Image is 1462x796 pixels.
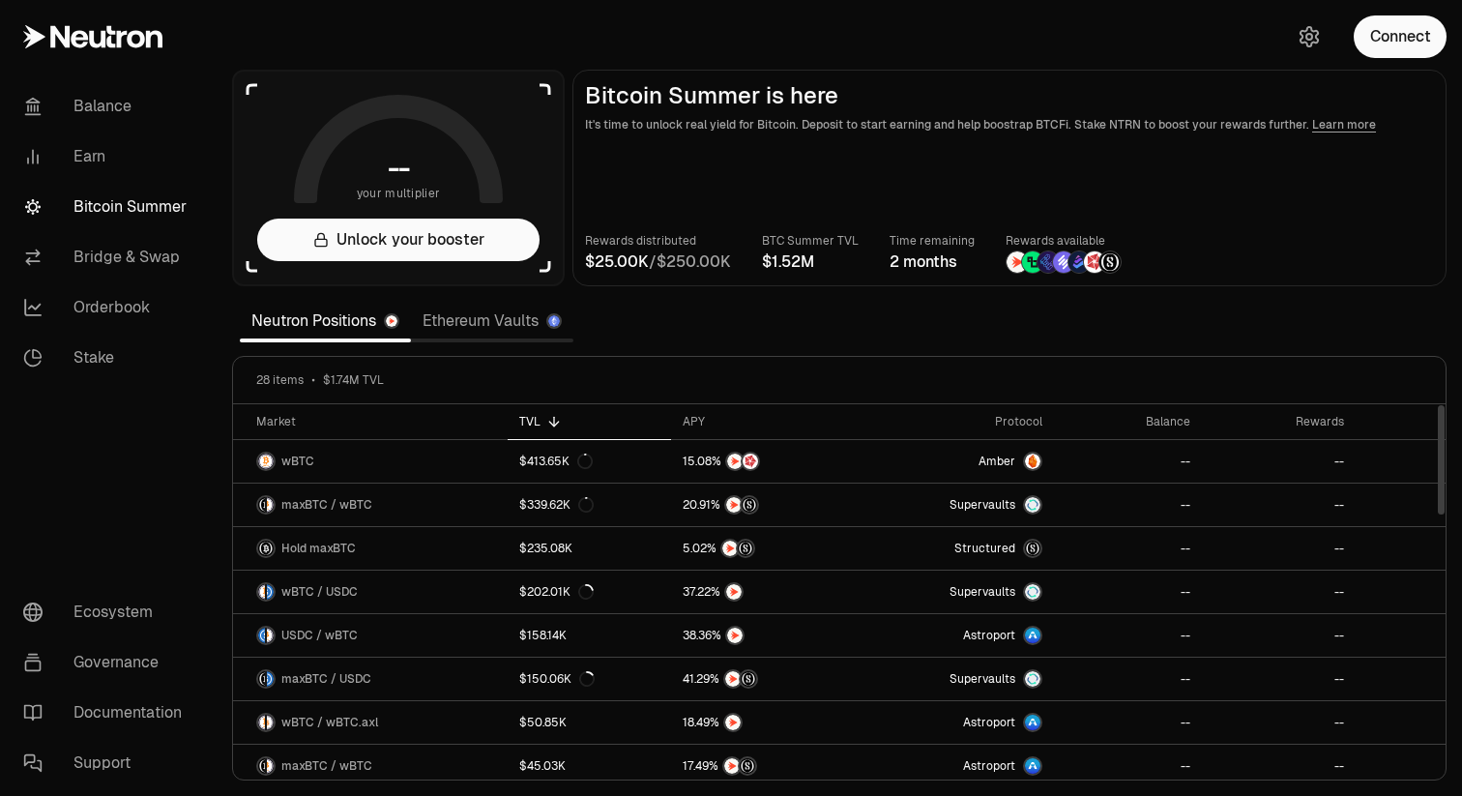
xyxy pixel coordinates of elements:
[671,745,862,787] a: NTRNStructured Points
[890,251,975,274] div: 2 months
[233,527,508,570] a: maxBTC LogoHold maxBTC
[8,637,209,688] a: Governance
[233,571,508,613] a: wBTC LogoUSDC LogowBTC / USDC
[671,571,862,613] a: NTRN
[1068,251,1090,273] img: Bedrock Diamonds
[233,658,508,700] a: maxBTC LogoUSDC LogomaxBTC / USDC
[1006,231,1122,251] p: Rewards available
[954,541,1015,556] span: Structured
[256,372,304,388] span: 28 items
[585,231,731,251] p: Rewards distributed
[741,671,756,687] img: Structured Points
[8,333,209,383] a: Stake
[1054,614,1202,657] a: --
[950,584,1015,600] span: Supervaults
[233,745,508,787] a: maxBTC LogowBTC LogomaxBTC / wBTC
[258,584,265,600] img: wBTC Logo
[281,454,314,469] span: wBTC
[281,715,378,730] span: wBTC / wBTC.axl
[1202,614,1356,657] a: --
[1312,117,1376,133] a: Learn more
[1202,571,1356,613] a: --
[683,452,850,471] button: NTRNMars Fragments
[1202,701,1356,744] a: --
[508,658,671,700] a: $150.06K
[281,541,356,556] span: Hold maxBTC
[671,614,862,657] a: NTRN
[258,541,274,556] img: maxBTC Logo
[1054,440,1202,483] a: --
[8,738,209,788] a: Support
[508,527,671,570] a: $235.08K
[683,495,850,515] button: NTRNStructured Points
[1054,745,1202,787] a: --
[683,713,850,732] button: NTRN
[386,315,397,327] img: Neutron Logo
[267,497,274,513] img: wBTC Logo
[890,231,975,251] p: Time remaining
[725,715,741,730] img: NTRN
[743,454,758,469] img: Mars Fragments
[724,758,740,774] img: NTRN
[281,628,358,643] span: USDC / wBTC
[1054,701,1202,744] a: --
[585,251,731,274] div: /
[357,184,441,203] span: your multiplier
[508,440,671,483] a: $413.65K
[519,497,594,513] div: $339.62K
[742,497,757,513] img: Structured Points
[862,614,1054,657] a: Astroport
[519,628,567,643] div: $158.14K
[1213,414,1344,429] div: Rewards
[519,541,572,556] div: $235.08K
[233,701,508,744] a: wBTC LogowBTC.axl LogowBTC / wBTC.axl
[508,484,671,526] a: $339.62K
[508,701,671,744] a: $50.85K
[519,715,567,730] div: $50.85K
[1053,251,1074,273] img: Solv Points
[8,232,209,282] a: Bridge & Swap
[722,541,738,556] img: NTRN
[1025,584,1040,600] img: Supervaults
[683,756,850,776] button: NTRNStructured Points
[585,115,1434,134] p: It's time to unlock real yield for Bitcoin. Deposit to start earning and help boostrap BTCFi. Sta...
[267,758,274,774] img: wBTC Logo
[8,81,209,132] a: Balance
[281,758,372,774] span: maxBTC / wBTC
[281,671,371,687] span: maxBTC / USDC
[267,584,274,600] img: USDC Logo
[388,153,410,184] h1: --
[862,440,1054,483] a: AmberAmber
[862,701,1054,744] a: Astroport
[873,414,1042,429] div: Protocol
[519,584,594,600] div: $202.01K
[519,414,659,429] div: TVL
[740,758,755,774] img: Structured Points
[1025,671,1040,687] img: Supervaults
[267,671,274,687] img: USDC Logo
[258,758,265,774] img: maxBTC Logo
[671,658,862,700] a: NTRNStructured Points
[1007,251,1028,273] img: NTRN
[267,715,274,730] img: wBTC.axl Logo
[683,414,850,429] div: APY
[862,745,1054,787] a: Astroport
[1054,527,1202,570] a: --
[725,671,741,687] img: NTRN
[963,758,1015,774] span: Astroport
[1025,497,1040,513] img: Supervaults
[1025,454,1040,469] img: Amber
[1038,251,1059,273] img: EtherFi Points
[862,527,1054,570] a: StructuredmaxBTC
[738,541,753,556] img: Structured Points
[862,658,1054,700] a: SupervaultsSupervaults
[233,614,508,657] a: USDC LogowBTC LogoUSDC / wBTC
[683,539,850,558] button: NTRNStructured Points
[519,671,595,687] div: $150.06K
[519,758,566,774] div: $45.03K
[233,440,508,483] a: wBTC LogowBTC
[762,231,859,251] p: BTC Summer TVL
[671,527,862,570] a: NTRNStructured Points
[258,454,274,469] img: wBTC Logo
[950,497,1015,513] span: Supervaults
